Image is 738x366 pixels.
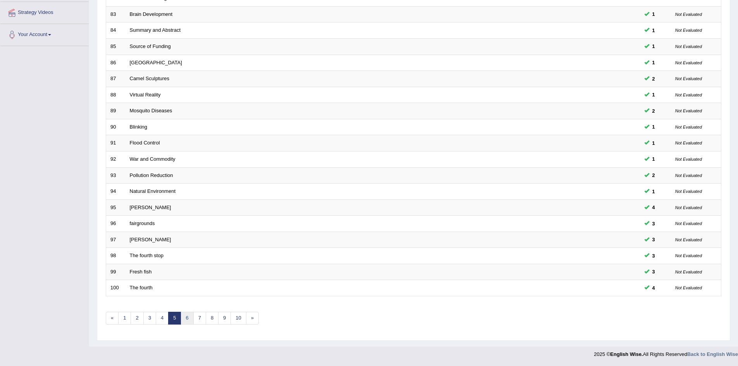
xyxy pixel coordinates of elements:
[649,75,658,83] span: You can still take this question
[649,42,658,50] span: You can still take this question
[675,270,702,274] small: Not Evaluated
[106,232,126,248] td: 97
[231,312,246,325] a: 10
[106,184,126,200] td: 94
[675,141,702,145] small: Not Evaluated
[106,167,126,184] td: 93
[130,76,170,81] a: Camel Sculptures
[675,189,702,194] small: Not Evaluated
[130,92,161,98] a: Virtual Reality
[130,156,175,162] a: War and Commodity
[130,60,182,65] a: [GEOGRAPHIC_DATA]
[106,135,126,151] td: 91
[675,237,702,242] small: Not Evaluated
[168,312,181,325] a: 5
[130,285,153,290] a: The fourth
[130,253,163,258] a: The fourth stop
[130,124,148,130] a: Blinking
[675,12,702,17] small: Not Evaluated
[106,216,126,232] td: 96
[675,253,702,258] small: Not Evaluated
[106,248,126,264] td: 98
[106,103,126,119] td: 89
[246,312,259,325] a: »
[106,6,126,22] td: 83
[649,284,658,292] span: You can still take this question
[675,76,702,81] small: Not Evaluated
[594,347,738,358] div: 2025 © All Rights Reserved
[130,269,152,275] a: Fresh fish
[130,43,171,49] a: Source of Funding
[106,87,126,103] td: 88
[649,26,658,34] span: You can still take this question
[649,203,658,211] span: You can still take this question
[675,125,702,129] small: Not Evaluated
[156,312,169,325] a: 4
[130,11,173,17] a: Brain Development
[610,351,643,357] strong: English Wise.
[130,27,181,33] a: Summary and Abstract
[649,220,658,228] span: You can still take this question
[106,151,126,167] td: 92
[106,280,126,296] td: 100
[649,58,658,67] span: You can still take this question
[675,93,702,97] small: Not Evaluated
[675,60,702,65] small: Not Evaluated
[675,285,702,290] small: Not Evaluated
[106,22,126,39] td: 84
[106,312,119,325] a: «
[130,108,172,113] a: Mosquito Diseases
[206,312,218,325] a: 8
[193,312,206,325] a: 7
[106,199,126,216] td: 95
[131,312,143,325] a: 2
[130,188,176,194] a: Natural Environment
[649,187,658,196] span: You can still take this question
[181,312,193,325] a: 6
[649,91,658,99] span: You can still take this question
[106,264,126,280] td: 99
[218,312,231,325] a: 9
[675,157,702,162] small: Not Evaluated
[675,221,702,226] small: Not Evaluated
[649,123,658,131] span: You can still take this question
[118,312,131,325] a: 1
[130,237,171,242] a: [PERSON_NAME]
[675,108,702,113] small: Not Evaluated
[0,2,89,21] a: Strategy Videos
[106,119,126,135] td: 90
[0,24,89,43] a: Your Account
[143,312,156,325] a: 3
[649,10,658,18] span: You can still take this question
[649,139,658,147] span: You can still take this question
[130,172,173,178] a: Pollution Reduction
[675,205,702,210] small: Not Evaluated
[106,55,126,71] td: 86
[649,268,658,276] span: You can still take this question
[649,235,658,244] span: You can still take this question
[649,171,658,179] span: You can still take this question
[675,28,702,33] small: Not Evaluated
[106,71,126,87] td: 87
[675,44,702,49] small: Not Evaluated
[687,351,738,357] a: Back to English Wise
[106,39,126,55] td: 85
[130,140,160,146] a: Flood Control
[649,155,658,163] span: You can still take this question
[675,173,702,178] small: Not Evaluated
[649,107,658,115] span: You can still take this question
[130,220,155,226] a: fairgrounds
[649,252,658,260] span: You can still take this question
[130,204,171,210] a: [PERSON_NAME]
